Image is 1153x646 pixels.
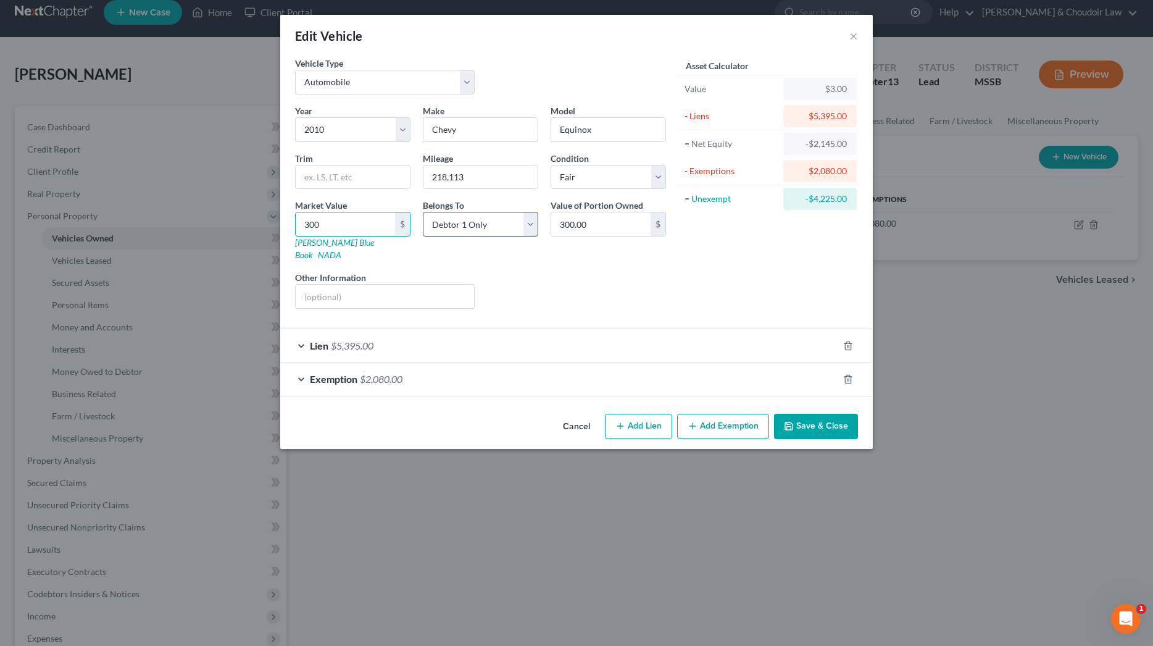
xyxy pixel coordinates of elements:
[423,200,464,211] span: Belongs To
[793,165,847,177] div: $2,080.00
[331,340,373,351] span: $5,395.00
[685,110,778,122] div: - Liens
[651,212,665,236] div: $
[793,83,847,95] div: $3.00
[551,104,575,117] label: Model
[685,165,778,177] div: - Exemptions
[1136,604,1146,614] span: 1
[685,138,778,150] div: = Net Equity
[295,237,374,260] a: [PERSON_NAME] Blue Book
[296,285,474,308] input: (optional)
[605,414,672,440] button: Add Lien
[551,212,651,236] input: 0.00
[310,373,357,385] span: Exemption
[1111,604,1141,634] iframe: Intercom live chat
[296,212,395,236] input: 0.00
[551,118,665,141] input: ex. Altima
[296,166,410,189] input: ex. LS, LT, etc
[310,340,328,351] span: Lien
[295,199,347,212] label: Market Value
[295,152,313,165] label: Trim
[686,59,749,72] label: Asset Calculator
[423,152,453,165] label: Mileage
[423,118,538,141] input: ex. Nissan
[295,57,343,70] label: Vehicle Type
[793,138,847,150] div: -$2,145.00
[793,110,847,122] div: $5,395.00
[553,415,600,440] button: Cancel
[685,83,778,95] div: Value
[423,166,538,189] input: --
[295,104,312,117] label: Year
[295,271,366,284] label: Other Information
[318,250,341,260] a: NADA
[551,199,643,212] label: Value of Portion Owned
[849,28,858,43] button: ×
[677,414,769,440] button: Add Exemption
[774,414,858,440] button: Save & Close
[423,106,444,116] span: Make
[360,373,402,385] span: $2,080.00
[685,193,778,205] div: = Unexempt
[295,27,363,44] div: Edit Vehicle
[395,212,410,236] div: $
[551,152,589,165] label: Condition
[793,193,847,205] div: -$4,225.00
